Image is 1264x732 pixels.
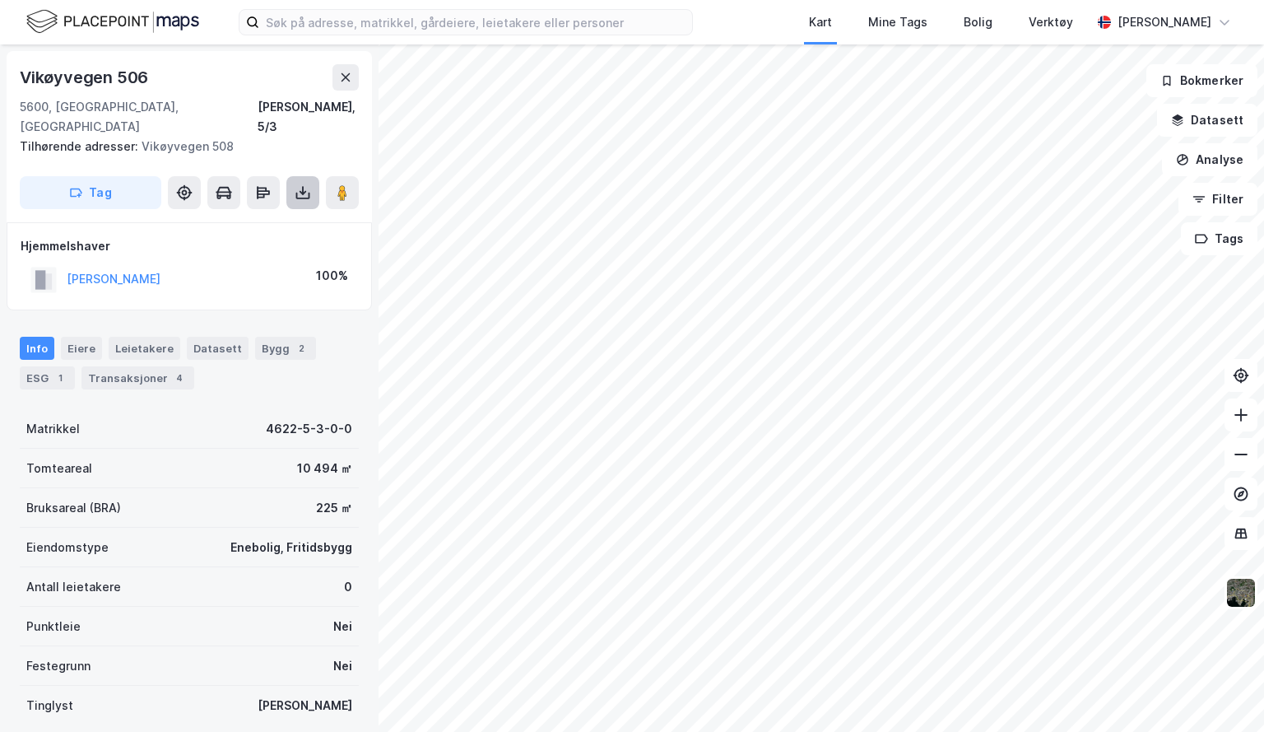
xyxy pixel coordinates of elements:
[258,696,352,716] div: [PERSON_NAME]
[20,176,161,209] button: Tag
[316,498,352,518] div: 225 ㎡
[187,337,249,360] div: Datasett
[171,370,188,386] div: 4
[1178,183,1257,216] button: Filter
[297,459,352,478] div: 10 494 ㎡
[26,7,199,36] img: logo.f888ab2527a4732fd821a326f86c7f29.svg
[255,337,316,360] div: Bygg
[1181,222,1257,255] button: Tags
[20,64,151,91] div: Vikøyvegen 506
[26,419,80,439] div: Matrikkel
[1182,653,1264,732] div: Kontrollprogram for chat
[1146,64,1257,97] button: Bokmerker
[258,97,359,137] div: [PERSON_NAME], 5/3
[333,617,352,636] div: Nei
[26,459,92,478] div: Tomteareal
[1162,143,1257,176] button: Analyse
[26,696,73,716] div: Tinglyst
[26,656,91,676] div: Festegrunn
[1118,12,1211,32] div: [PERSON_NAME]
[109,337,180,360] div: Leietakere
[26,577,121,597] div: Antall leietakere
[344,577,352,597] div: 0
[333,656,352,676] div: Nei
[20,337,54,360] div: Info
[293,340,309,357] div: 2
[26,498,121,518] div: Bruksareal (BRA)
[26,538,109,557] div: Eiendomstype
[230,538,352,557] div: Enebolig, Fritidsbygg
[21,236,358,256] div: Hjemmelshaver
[809,12,832,32] div: Kart
[1157,104,1257,137] button: Datasett
[316,266,348,286] div: 100%
[1225,577,1257,608] img: 9k=
[61,337,102,360] div: Eiere
[81,366,194,389] div: Transaksjoner
[20,137,346,156] div: Vikøyvegen 508
[868,12,927,32] div: Mine Tags
[266,419,352,439] div: 4622-5-3-0-0
[20,97,258,137] div: 5600, [GEOGRAPHIC_DATA], [GEOGRAPHIC_DATA]
[1182,653,1264,732] iframe: Chat Widget
[964,12,992,32] div: Bolig
[26,617,81,636] div: Punktleie
[20,366,75,389] div: ESG
[1029,12,1073,32] div: Verktøy
[52,370,68,386] div: 1
[20,139,142,153] span: Tilhørende adresser:
[259,10,692,35] input: Søk på adresse, matrikkel, gårdeiere, leietakere eller personer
